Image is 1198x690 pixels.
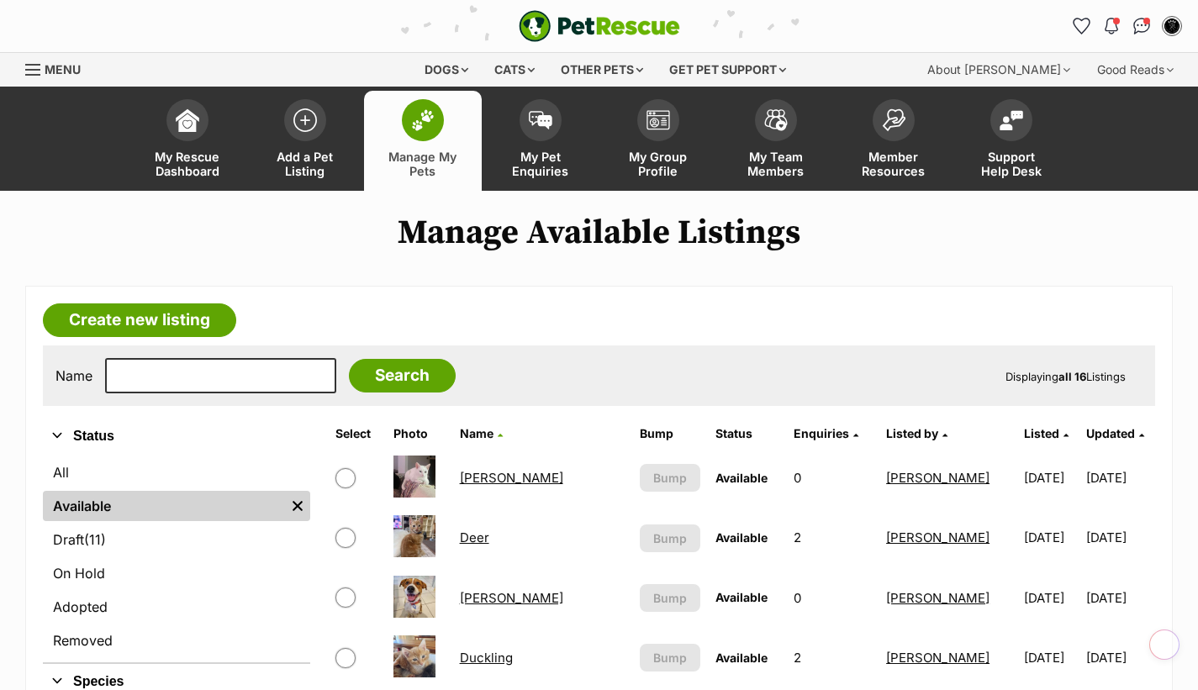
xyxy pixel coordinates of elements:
[787,449,878,507] td: 0
[653,649,687,666] span: Bump
[856,150,931,178] span: Member Resources
[653,529,687,547] span: Bump
[974,150,1049,178] span: Support Help Desk
[84,529,106,550] span: (11)
[1128,13,1155,40] a: Conversations
[482,91,599,191] a: My Pet Enquiries
[640,524,700,552] button: Bump
[1017,569,1085,627] td: [DATE]
[738,150,814,178] span: My Team Members
[1158,13,1185,40] button: My account
[1000,110,1023,130] img: help-desk-icon-fdf02630f3aa405de69fd3d07c3f3aa587a6932b1a1747fa1d2bba05be0121f9.svg
[413,53,480,87] div: Dogs
[43,303,236,337] a: Create new listing
[653,469,687,487] span: Bump
[653,589,687,607] span: Bump
[55,368,92,383] label: Name
[886,426,947,440] a: Listed by
[633,420,707,447] th: Bump
[43,558,310,588] a: On Hold
[43,425,310,447] button: Status
[460,426,493,440] span: Name
[886,426,938,440] span: Listed by
[460,590,563,606] a: [PERSON_NAME]
[1105,18,1118,34] img: notifications-46538b983faf8c2785f20acdc204bb7945ddae34d4c08c2a6579f10ce5e182be.svg
[640,584,700,612] button: Bump
[43,625,310,656] a: Removed
[715,650,768,665] span: Available
[150,150,225,178] span: My Rescue Dashboard
[1086,449,1153,507] td: [DATE]
[1164,18,1180,34] img: Holly Stokes profile pic
[1058,370,1086,383] strong: all 16
[43,491,285,521] a: Available
[293,108,317,132] img: add-pet-listing-icon-0afa8454b4691262ce3f59096e99ab1cd57d4a30225e0717b998d2c9b9846f56.svg
[1086,508,1153,566] td: [DATE]
[529,111,552,129] img: pet-enquiries-icon-7e3ad2cf08bfb03b45e93fb7055b45f3efa6380592205ae92323e6603595dc1f.svg
[715,590,768,604] span: Available
[886,529,990,545] a: [PERSON_NAME]
[764,109,788,131] img: team-members-icon-5396bd8760b3fe7c0b43da4ab00e1e3bb1a5d9ba89233759b79545d2d3fc5d0d.svg
[787,629,878,687] td: 2
[1024,426,1059,440] span: Listed
[43,457,310,487] a: All
[1017,629,1085,687] td: [DATE]
[882,108,905,131] img: member-resources-icon-8e73f808a243e03378d46382f2149f9095a855e16c252ad45f914b54edf8863c.svg
[886,650,990,666] a: [PERSON_NAME]
[460,529,489,545] a: Deer
[1005,370,1126,383] span: Displaying Listings
[787,508,878,566] td: 2
[519,10,680,42] img: logo-e224e6f780fb5917bec1dbf3a21bbac754714ae5b6737aabdf751b685950b380.svg
[620,150,696,178] span: My Group Profile
[640,644,700,672] button: Bump
[717,91,835,191] a: My Team Members
[1086,426,1135,440] span: Updated
[715,471,768,485] span: Available
[43,454,310,662] div: Status
[460,426,503,440] a: Name
[835,91,953,191] a: Member Resources
[657,53,798,87] div: Get pet support
[886,590,990,606] a: [PERSON_NAME]
[364,91,482,191] a: Manage My Pets
[460,650,513,666] a: Duckling
[246,91,364,191] a: Add a Pet Listing
[640,464,700,492] button: Bump
[1098,13,1125,40] button: Notifications
[709,420,785,447] th: Status
[385,150,461,178] span: Manage My Pets
[25,53,92,83] a: Menu
[460,470,563,486] a: [PERSON_NAME]
[1085,53,1185,87] div: Good Reads
[646,110,670,130] img: group-profile-icon-3fa3cf56718a62981997c0bc7e787c4b2cf8bcc04b72c1350f741eb67cf2f40e.svg
[953,91,1070,191] a: Support Help Desk
[787,569,878,627] td: 0
[176,108,199,132] img: dashboard-icon-eb2f2d2d3e046f16d808141f083e7271f6b2e854fb5c12c21221c1fb7104beca.svg
[45,62,81,76] span: Menu
[1086,629,1153,687] td: [DATE]
[916,53,1082,87] div: About [PERSON_NAME]
[1068,13,1095,40] a: Favourites
[387,420,451,447] th: Photo
[794,426,858,440] a: Enquiries
[1017,508,1085,566] td: [DATE]
[1068,13,1185,40] ul: Account quick links
[285,491,310,521] a: Remove filter
[715,530,768,545] span: Available
[267,150,343,178] span: Add a Pet Listing
[349,359,456,392] input: Search
[599,91,717,191] a: My Group Profile
[549,53,655,87] div: Other pets
[483,53,546,87] div: Cats
[519,10,680,42] a: PetRescue
[886,470,990,486] a: [PERSON_NAME]
[43,524,310,555] a: Draft
[503,150,578,178] span: My Pet Enquiries
[1024,426,1069,440] a: Listed
[1086,569,1153,627] td: [DATE]
[1017,449,1085,507] td: [DATE]
[794,426,849,440] span: translation missing: en.admin.listings.index.attributes.enquiries
[411,109,435,131] img: manage-my-pets-icon-02211641906a0b7f246fdf0571729dbe1e7629f14944591b6c1af311fb30b64b.svg
[43,592,310,622] a: Adopted
[129,91,246,191] a: My Rescue Dashboard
